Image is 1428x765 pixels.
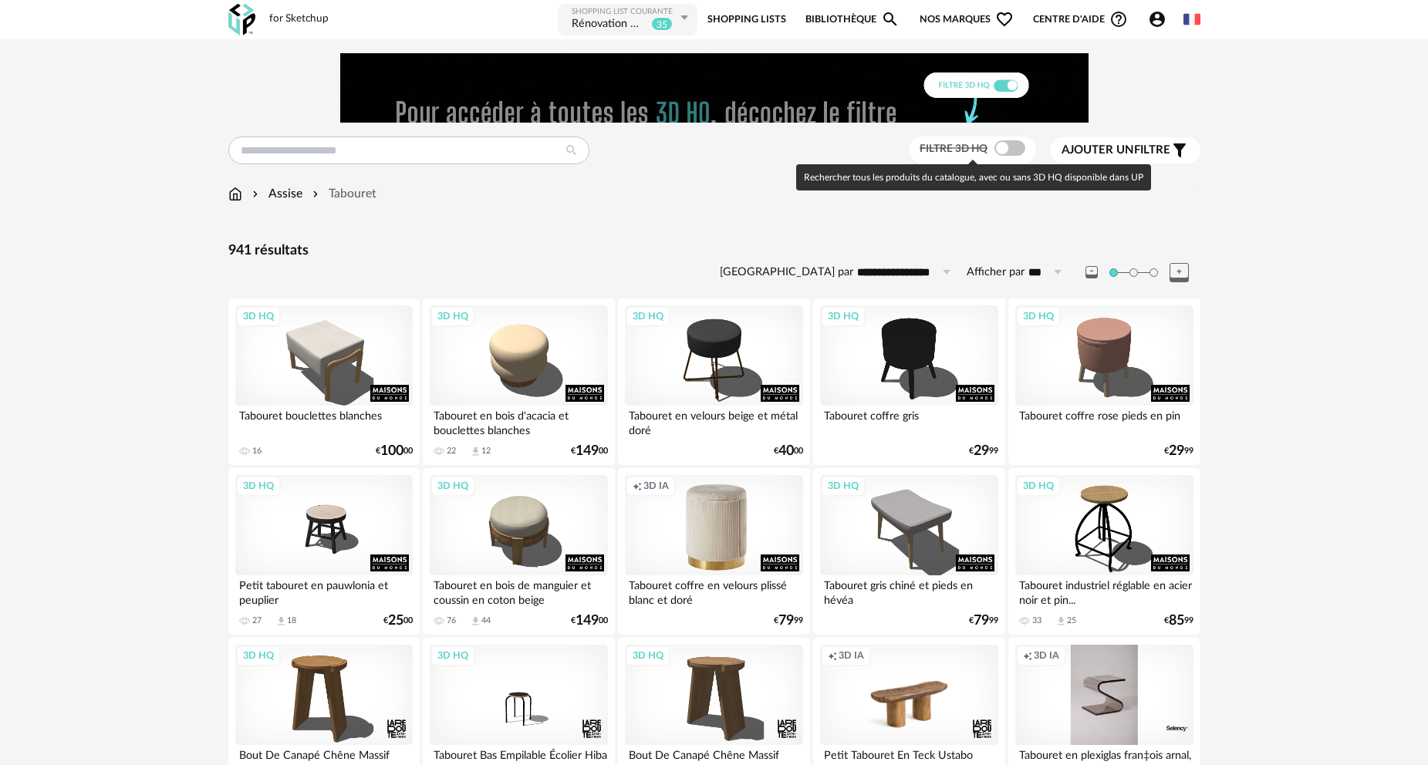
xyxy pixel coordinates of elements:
div: € 00 [571,446,608,457]
span: Download icon [1055,615,1067,627]
div: 25 [1067,615,1076,626]
a: 3D HQ Tabouret en bois de manguier et coussin en coton beige 76 Download icon 44 €14900 [423,468,614,635]
div: Tabouret en bois d'acacia et bouclettes blanches [430,406,607,436]
div: 3D HQ [236,306,281,326]
span: Account Circle icon [1148,10,1173,29]
div: 3D HQ [626,306,670,326]
span: Help Circle Outline icon [1109,10,1128,29]
div: 27 [252,615,262,626]
a: 3D HQ Tabouret bouclettes blanches 16 €10000 [228,298,420,465]
sup: 35 [651,17,673,31]
div: Petit tabouret en pauwlonia et peuplier [235,575,413,606]
span: Account Circle icon [1148,10,1166,29]
div: Tabouret coffre en velours plissé blanc et doré [625,575,802,606]
div: € 99 [969,615,998,626]
div: Tabouret bouclettes blanches [235,406,413,436]
div: € 00 [376,446,413,457]
span: Heart Outline icon [995,10,1014,29]
div: 76 [447,615,456,626]
div: € 00 [774,446,803,457]
a: Shopping Lists [707,2,786,37]
a: BibliothèqueMagnify icon [805,2,900,37]
span: 3D IA [839,649,864,662]
img: svg+xml;base64,PHN2ZyB3aWR0aD0iMTYiIGhlaWdodD0iMTYiIHZpZXdCb3g9IjAgMCAxNiAxNiIgZmlsbD0ibm9uZSIgeG... [249,185,262,203]
div: € 99 [1164,446,1193,457]
span: 3D IA [1034,649,1059,662]
div: 3D HQ [236,645,281,666]
div: 22 [447,446,456,457]
div: 44 [481,615,491,626]
div: 3D HQ [821,306,866,326]
a: 3D HQ Tabouret gris chiné et pieds en hévéa €7999 [813,468,1004,635]
div: 941 résultats [228,242,1200,260]
div: Tabouret gris chiné et pieds en hévéa [820,575,998,606]
span: filtre [1062,143,1170,158]
span: Download icon [470,446,481,457]
div: Assise [249,185,302,203]
span: Download icon [275,615,287,627]
div: € 99 [774,615,803,626]
a: 3D HQ Tabouret coffre gris €2999 [813,298,1004,465]
div: 3D HQ [1016,306,1061,326]
div: € 00 [383,615,413,626]
span: 149 [576,615,599,626]
div: Tabouret industriel réglable en acier noir et pin... [1015,575,1193,606]
div: 16 [252,446,262,457]
div: 33 [1032,615,1041,626]
a: 3D HQ Tabouret industriel réglable en acier noir et pin... 33 Download icon 25 €8599 [1008,468,1200,635]
div: 3D HQ [626,645,670,666]
span: 149 [576,446,599,457]
div: 3D HQ [821,476,866,496]
span: Creation icon [828,649,837,662]
div: 3D HQ [1016,476,1061,496]
span: Centre d'aideHelp Circle Outline icon [1033,10,1128,29]
div: Tabouret coffre rose pieds en pin [1015,406,1193,436]
span: 25 [388,615,403,626]
label: [GEOGRAPHIC_DATA] par [720,265,853,280]
button: Ajouter unfiltre Filter icon [1050,137,1200,163]
div: 3D HQ [430,476,475,496]
span: 3D IA [643,480,669,492]
div: Tabouret en bois de manguier et coussin en coton beige [430,575,607,606]
a: 3D HQ Tabouret en velours beige et métal doré €4000 [618,298,809,465]
div: for Sketchup [269,12,329,26]
span: Nos marques [920,2,1014,37]
span: 79 [778,615,794,626]
span: 29 [1169,446,1184,457]
span: Ajouter un [1062,144,1134,156]
div: € 00 [571,615,608,626]
div: Rechercher tous les produits du catalogue, avec ou sans 3D HQ disponible dans UP [796,164,1151,190]
span: 29 [974,446,989,457]
span: Filter icon [1170,141,1189,160]
label: Afficher par [967,265,1025,280]
div: € 99 [969,446,998,457]
a: 3D HQ Tabouret coffre rose pieds en pin €2999 [1008,298,1200,465]
span: Creation icon [1023,649,1032,662]
span: Download icon [470,615,481,627]
span: 40 [778,446,794,457]
img: fr [1183,11,1200,28]
a: Creation icon 3D IA Tabouret coffre en velours plissé blanc et doré €7999 [618,468,809,635]
div: 12 [481,446,491,457]
img: FILTRE%20HQ%20NEW_V1%20(4).gif [340,53,1089,123]
div: 3D HQ [430,306,475,326]
div: € 99 [1164,615,1193,626]
img: svg+xml;base64,PHN2ZyB3aWR0aD0iMTYiIGhlaWdodD0iMTciIHZpZXdCb3g9IjAgMCAxNiAxNyIgZmlsbD0ibm9uZSIgeG... [228,185,242,203]
div: 3D HQ [430,645,475,666]
div: Tabouret coffre gris [820,406,998,436]
div: Tabouret en velours beige et métal doré [625,406,802,436]
span: 85 [1169,615,1184,626]
a: 3D HQ Tabouret en bois d'acacia et bouclettes blanches 22 Download icon 12 €14900 [423,298,614,465]
a: 3D HQ Petit tabouret en pauwlonia et peuplier 27 Download icon 18 €2500 [228,468,420,635]
span: Filtre 3D HQ [920,143,987,154]
span: Creation icon [633,480,642,492]
span: 100 [380,446,403,457]
div: 18 [287,615,296,626]
div: Rénovation maison MURAT [572,17,648,32]
div: Shopping List courante [572,7,677,17]
span: Magnify icon [881,10,900,29]
div: 3D HQ [236,476,281,496]
img: OXP [228,4,255,35]
span: 79 [974,615,989,626]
